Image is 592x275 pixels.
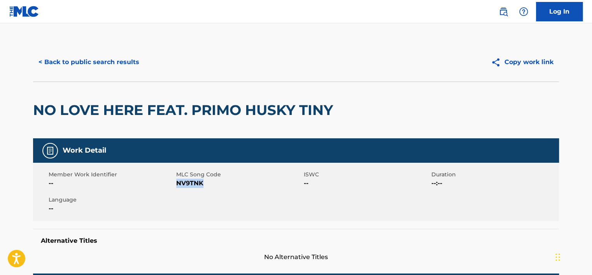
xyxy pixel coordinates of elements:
h5: Work Detail [63,146,106,155]
span: -- [49,204,174,213]
a: Public Search [496,4,511,19]
span: -- [49,179,174,188]
span: ISWC [304,171,429,179]
div: Help [516,4,531,19]
img: Work Detail [46,146,55,155]
h2: NO LOVE HERE FEAT. PRIMO HUSKY TINY [33,101,337,119]
span: Language [49,196,174,204]
span: Member Work Identifier [49,171,174,179]
img: Copy work link [491,57,504,67]
img: search [499,7,508,16]
img: help [519,7,528,16]
div: চ্যাট উইজেট [553,238,592,275]
h5: Alternative Titles [41,237,551,245]
span: No Alternative Titles [33,252,559,262]
span: MLC Song Code [176,171,302,179]
span: -- [304,179,429,188]
button: < Back to public search results [33,52,145,72]
span: --:-- [431,179,557,188]
span: NV9TNK [176,179,302,188]
iframe: Chat Widget [553,238,592,275]
span: Duration [431,171,557,179]
a: Log In [536,2,583,21]
img: MLC Logo [9,6,39,17]
button: Copy work link [485,52,559,72]
div: টেনে আনুন [555,245,560,269]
